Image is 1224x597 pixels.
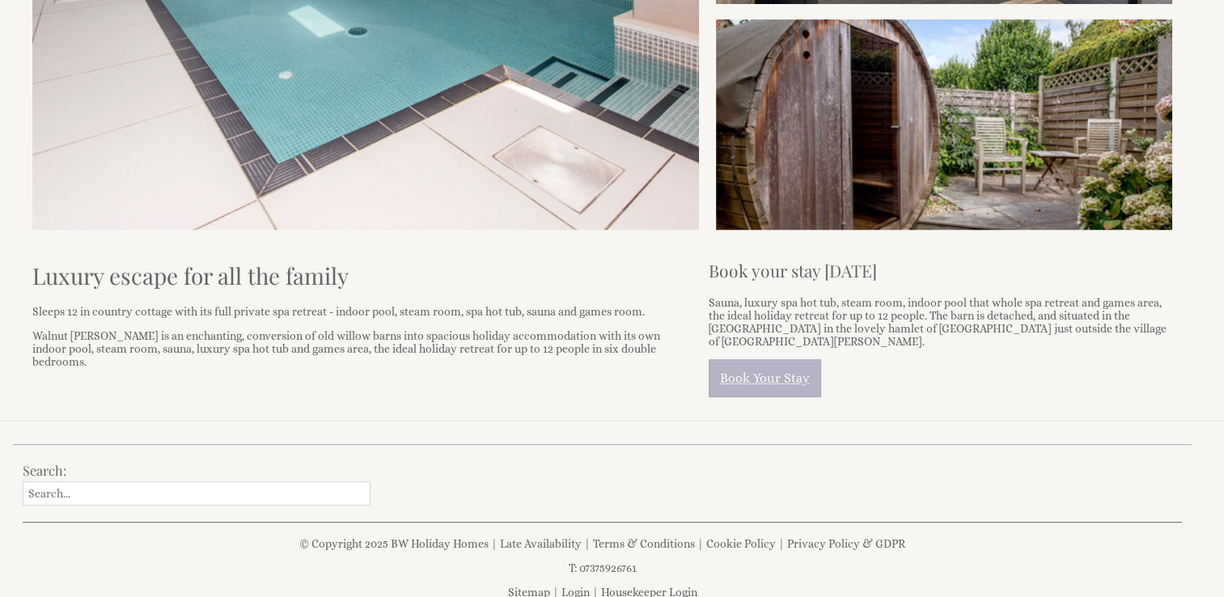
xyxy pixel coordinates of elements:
img: Image40.full.jpeg [716,19,1172,244]
input: Search... [23,481,371,506]
a: Book Your Stay [709,359,821,397]
h1: Luxury escape for all the family [32,260,689,290]
a: Late Availability [500,537,582,550]
p: Sauna, luxury spa hot tub, steam room, indoor pool that whole spa retreat and games area, the ide... [709,296,1172,348]
p: Sleeps 12 in country cottage with its full private spa retreat - indoor pool, steam room, spa hot... [32,305,689,318]
a: T: 07375926761 [569,561,637,574]
span: | [778,537,785,550]
a: Cookie Policy [706,537,776,550]
a: Privacy Policy & GDPR [787,537,905,550]
a: © Copyright 2025 BW Holiday Homes [299,537,489,550]
h2: Book your stay [DATE] [709,259,1172,282]
h3: Search: [23,461,371,479]
span: | [584,537,591,550]
span: | [697,537,704,550]
a: Terms & Conditions [593,537,695,550]
span: | [491,537,498,550]
p: Walnut [PERSON_NAME] is an enchanting, conversion of old willow barns into spacious holiday accom... [32,329,689,368]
